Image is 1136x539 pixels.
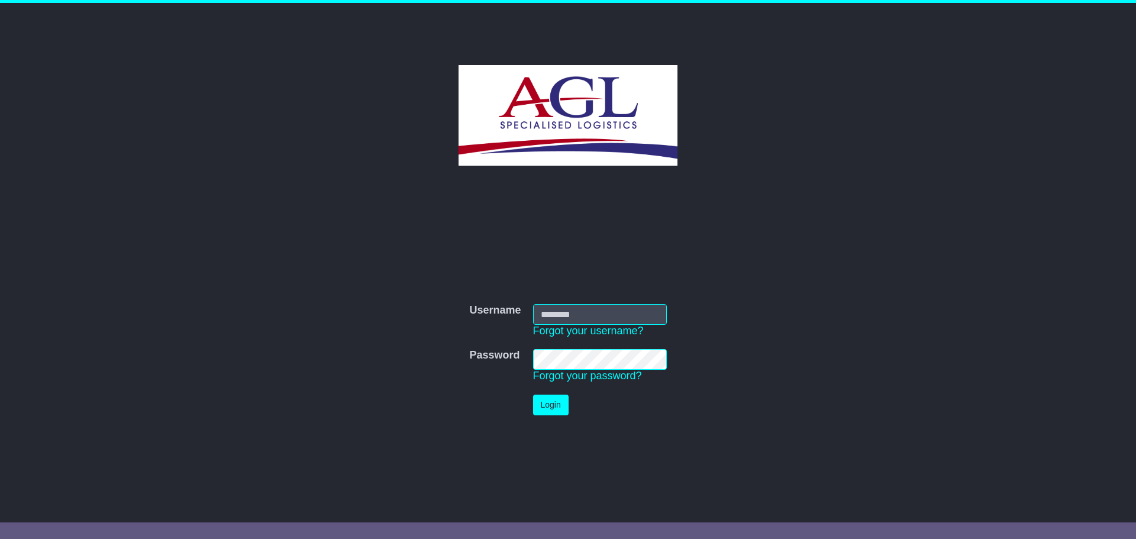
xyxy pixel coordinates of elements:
[469,349,519,362] label: Password
[469,304,521,317] label: Username
[533,370,642,382] a: Forgot your password?
[533,325,644,337] a: Forgot your username?
[533,395,569,415] button: Login
[459,65,677,166] img: AGL SPECIALISED LOGISTICS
